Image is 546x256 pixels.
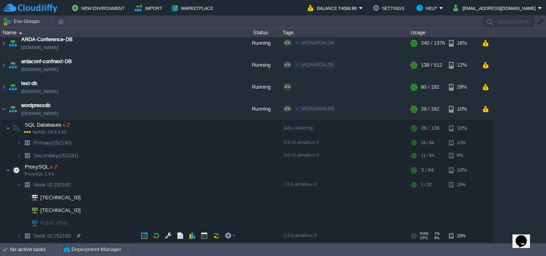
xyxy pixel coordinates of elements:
a: SQL Databasesx 2MySQL CE 8.0.43 [24,122,70,128]
span: Node ID: [34,233,54,239]
a: Node ID:252193 [33,232,72,239]
span: x 2 [49,164,57,170]
button: Help [416,3,439,13]
img: AMDAwAAAACH5BAEAAAAALAAAAAABAAEAAAICRAEAOw== [22,217,26,229]
iframe: chat widget [512,224,538,248]
div: 29% [449,76,475,98]
a: Primary(252190) [33,139,73,146]
div: 3 / 64 [421,162,434,178]
a: ProxySQLx 2ProxySQL 2.6.6 [24,164,58,170]
span: 1% [432,232,440,236]
span: ProxySQL 2.6.6 [25,172,54,177]
span: Node ID: [34,182,54,188]
a: [TECHNICAL_ID] [40,194,82,200]
a: wordpressdb [21,101,50,109]
span: ARDA/ARDA-DB [301,40,334,45]
span: 252192 [33,181,72,188]
img: AMDAwAAAACH5BAEAAAAALAAAAAABAAEAAAICRAEAOw== [7,76,18,98]
span: CPU [420,236,428,240]
span: 8.0.43-almalinux-9 [284,140,319,145]
button: [EMAIL_ADDRESS][DOMAIN_NAME] [453,3,538,13]
img: AMDAwAAAACH5BAEAAAAALAAAAAABAAEAAAICRAEAOw== [19,32,22,34]
span: 2.6.6-almalinux-9 [284,182,317,187]
span: ProxySQL [24,163,58,170]
img: AMDAwAAAACH5BAEAAAAALAAAAAABAAEAAAICRAEAOw== [0,76,7,98]
img: CloudJiffy [3,3,57,13]
div: Running [240,98,280,120]
img: AMDAwAAAACH5BAEAAAAALAAAAAABAAEAAAICRAEAOw== [7,32,18,54]
img: AMDAwAAAACH5BAEAAAAALAAAAAABAAEAAAICRAEAOw== [11,162,22,178]
div: 240 / 1376 [421,32,445,54]
div: Running [240,76,280,98]
span: 4% [431,236,439,240]
a: ARDA-Conference-DB [21,36,73,44]
span: (252191) [58,153,78,159]
button: Settings [373,3,407,13]
span: 252193 [33,232,72,239]
img: AMDAwAAAACH5BAEAAAAALAAAAAABAAEAAAICRAEAOw== [7,98,18,120]
button: Import [135,3,165,13]
img: AMDAwAAAACH5BAEAAAAALAAAAAABAAEAAAICRAEAOw== [6,120,10,136]
img: AMDAwAAAACH5BAEAAAAALAAAAAABAAEAAAICRAEAOw== [11,120,22,136]
a: [TECHNICAL_ID] [40,207,82,213]
button: Env Groups [3,16,42,27]
img: AMDAwAAAACH5BAEAAAAALAAAAAABAAEAAAICRAEAOw== [17,230,22,242]
div: 10% [449,179,475,191]
div: 12% [449,54,475,76]
img: AMDAwAAAACH5BAEAAAAALAAAAAABAAEAAAICRAEAOw== [17,179,22,191]
img: AMDAwAAAACH5BAEAAAAALAAAAAABAAEAAAICRAEAOw== [7,54,18,76]
a: Node ID:252192 [33,181,72,188]
span: [TECHNICAL_ID] [40,191,82,204]
span: [DOMAIN_NAME] [21,44,58,52]
img: AMDAwAAAACH5BAEAAAAALAAAAAABAAEAAAICRAEAOw== [22,204,26,216]
span: SQL Databases [24,121,70,128]
span: 2.6.6-almalinux-9 [284,233,317,238]
div: Usage [409,28,493,37]
div: 80 / 192 [421,76,439,98]
a: ardaconf-confnext-DB [21,58,72,65]
div: 11 / 64 [421,149,434,162]
img: AMDAwAAAACH5BAEAAAAALAAAAAABAAEAAAICRAEAOw== [26,191,38,204]
div: 8% [449,149,475,162]
div: Status [241,28,280,37]
a: test-db [21,79,37,87]
div: 138 / 512 [421,54,442,76]
a: Secondary(252191) [33,152,80,159]
span: [DOMAIN_NAME] [21,109,58,117]
img: AMDAwAAAACH5BAEAAAAALAAAAAABAAEAAAICRAEAOw== [26,204,38,216]
div: 29 / 192 [421,98,439,120]
img: AMDAwAAAACH5BAEAAAAALAAAAAABAAEAAAICRAEAOw== [17,149,22,162]
div: 10% [449,120,475,136]
img: AMDAwAAAACH5BAEAAAAALAAAAAABAAEAAAICRAEAOw== [22,191,26,204]
span: Primary [33,139,73,146]
span: ARDA/ARDA-DB [301,62,334,67]
span: Secondary [33,152,80,159]
div: 15 / 64 [421,137,434,149]
div: 12% [449,137,475,149]
div: Running [240,32,280,54]
div: 1 / 32 [421,179,432,191]
img: AMDAwAAAACH5BAEAAAAALAAAAAABAAEAAAICRAEAOw== [0,54,7,76]
div: Tags [281,28,408,37]
button: Marketplace [172,3,215,13]
button: New Environment [72,3,127,13]
img: AMDAwAAAACH5BAEAAAAALAAAAAABAAEAAAICRAEAOw== [6,162,10,178]
span: RAM [420,232,428,236]
span: [DOMAIN_NAME] [21,65,58,73]
span: 8.0.43-almalinux-9 [284,153,319,157]
span: Public IPv6 [40,217,68,229]
div: 16% [449,32,475,54]
div: Running [240,54,280,76]
img: AMDAwAAAACH5BAEAAAAALAAAAAABAAEAAAICRAEAOw== [26,217,38,229]
img: AMDAwAAAACH5BAEAAAAALAAAAAABAAEAAAICRAEAOw== [0,32,7,54]
span: auto-clustering [284,125,313,130]
span: [TECHNICAL_ID] [40,204,82,216]
span: x 2 [62,122,70,128]
img: AMDAwAAAACH5BAEAAAAALAAAAAABAAEAAAICRAEAOw== [17,137,22,149]
div: 10% [449,162,475,178]
span: MySQL CE 8.0.43 [24,130,66,134]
